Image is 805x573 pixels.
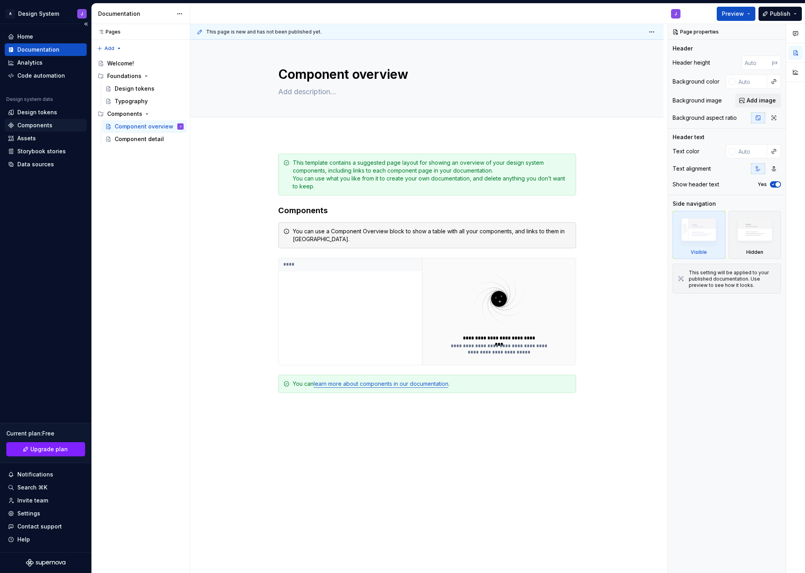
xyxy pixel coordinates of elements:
[5,132,87,145] a: Assets
[758,181,767,188] label: Yes
[277,65,574,84] textarea: Component overview
[95,57,187,145] div: Page tree
[278,205,576,216] h3: Components
[293,227,571,243] div: You can use a Component Overview block to show a table with all your components, and links to the...
[673,180,719,188] div: Show header text
[5,119,87,132] a: Components
[735,93,781,108] button: Add image
[5,106,87,119] a: Design tokens
[747,97,776,104] span: Add image
[673,165,711,173] div: Text alignment
[673,133,705,141] div: Header text
[735,144,767,158] input: Auto
[5,481,87,494] button: Search ⌘K
[5,30,87,43] a: Home
[17,134,36,142] div: Assets
[314,380,448,387] a: learn more about components in our documentation
[102,120,187,133] a: Component overviewJ
[673,147,699,155] div: Text color
[17,497,48,504] div: Invite team
[17,523,62,530] div: Contact support
[729,211,781,259] div: Hidden
[17,121,52,129] div: Components
[18,10,59,18] div: Design System
[5,145,87,158] a: Storybook stories
[17,160,54,168] div: Data sources
[675,11,677,17] div: J
[17,471,53,478] div: Notifications
[95,43,124,54] button: Add
[102,82,187,95] a: Design tokens
[107,72,141,80] div: Foundations
[17,147,66,155] div: Storybook stories
[5,468,87,481] button: Notifications
[5,158,87,171] a: Data sources
[673,114,737,122] div: Background aspect ratio
[5,533,87,546] button: Help
[107,110,142,118] div: Components
[2,5,90,22] button: ADesign SystemJ
[5,56,87,69] a: Analytics
[115,123,173,130] div: Component overview
[81,11,83,17] div: J
[691,249,707,255] div: Visible
[115,135,164,143] div: Component detail
[17,46,59,54] div: Documentation
[673,78,719,86] div: Background color
[759,7,802,21] button: Publish
[98,10,173,18] div: Documentation
[722,10,744,18] span: Preview
[80,19,91,30] button: Collapse sidebar
[735,74,767,89] input: Auto
[17,72,65,80] div: Code automation
[673,97,722,104] div: Background image
[293,159,571,190] div: This template contains a suggested page layout for showing an overview of your design system comp...
[95,70,187,82] div: Foundations
[17,33,33,41] div: Home
[17,536,30,543] div: Help
[5,69,87,82] a: Code automation
[95,108,187,120] div: Components
[5,520,87,533] button: Contact support
[673,59,710,67] div: Header height
[115,85,154,93] div: Design tokens
[95,57,187,70] a: Welcome!
[770,10,790,18] span: Publish
[206,29,322,35] span: This page is new and has not been published yet.
[6,430,85,437] div: Current plan : Free
[6,442,85,456] a: Upgrade plan
[293,380,571,388] div: You can .
[102,95,187,108] a: Typography
[30,445,68,453] span: Upgrade plan
[742,56,772,70] input: Auto
[5,507,87,520] a: Settings
[107,60,134,67] div: Welcome!
[6,9,15,19] div: A
[17,484,47,491] div: Search ⌘K
[95,29,121,35] div: Pages
[5,43,87,56] a: Documentation
[6,96,53,102] div: Design system data
[17,510,40,517] div: Settings
[746,249,763,255] div: Hidden
[17,59,43,67] div: Analytics
[673,45,693,52] div: Header
[673,200,716,208] div: Side navigation
[772,60,778,66] p: px
[17,108,57,116] div: Design tokens
[115,97,148,105] div: Typography
[26,559,65,567] svg: Supernova Logo
[689,270,776,288] div: This setting will be applied to your published documentation. Use preview to see how it looks.
[180,123,181,130] div: J
[5,494,87,507] a: Invite team
[104,45,114,52] span: Add
[673,211,725,259] div: Visible
[717,7,755,21] button: Preview
[102,133,187,145] a: Component detail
